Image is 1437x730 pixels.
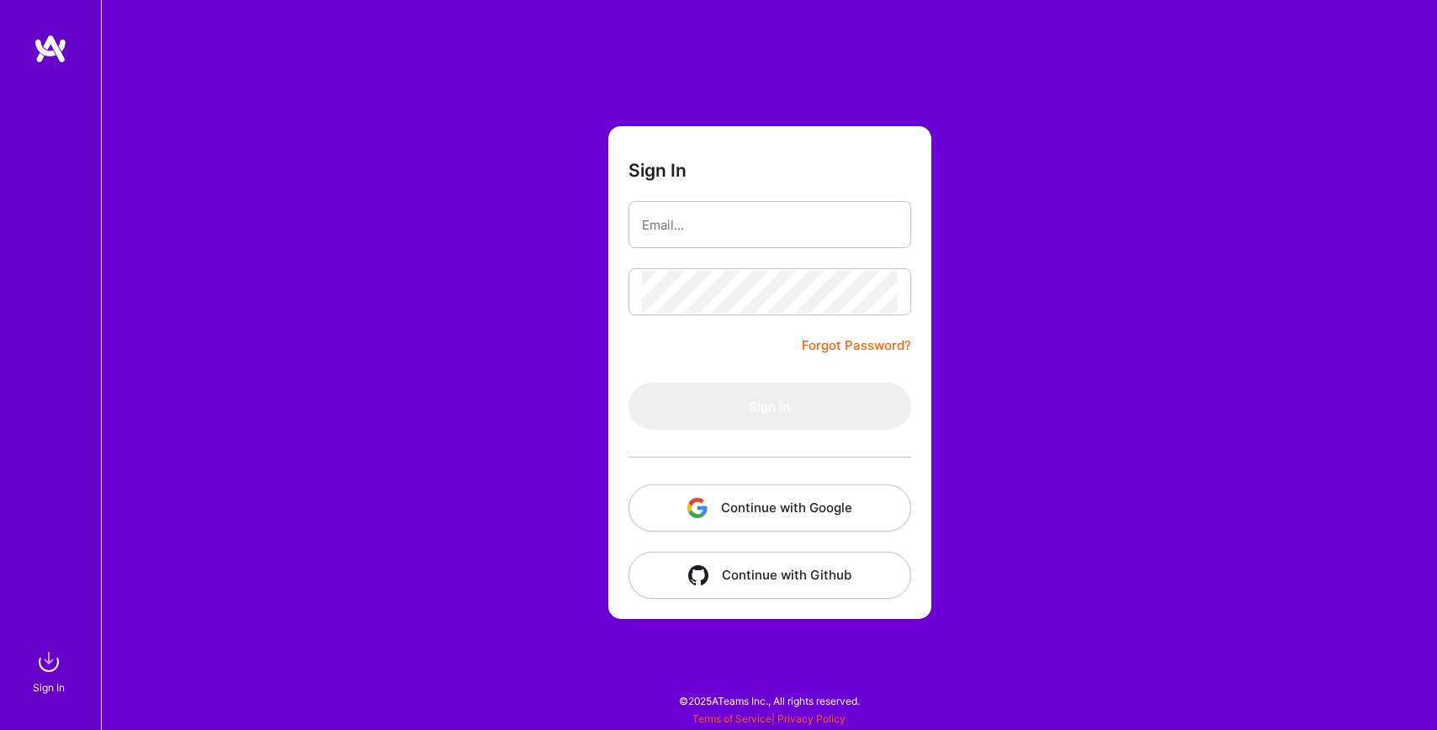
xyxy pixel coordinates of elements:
[32,645,66,679] img: sign in
[687,498,708,518] img: icon
[777,712,846,725] a: Privacy Policy
[33,679,65,696] div: Sign In
[628,383,911,430] button: Sign In
[628,484,911,532] button: Continue with Google
[688,565,708,585] img: icon
[642,204,898,246] input: Email...
[628,552,911,599] button: Continue with Github
[692,712,846,725] span: |
[34,34,67,64] img: logo
[101,680,1437,722] div: © 2025 ATeams Inc., All rights reserved.
[35,645,66,696] a: sign inSign In
[692,712,772,725] a: Terms of Service
[628,160,687,181] h3: Sign In
[802,336,911,356] a: Forgot Password?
